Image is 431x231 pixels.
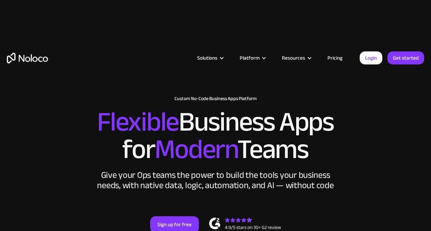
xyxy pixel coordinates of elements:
[282,53,305,62] div: Resources
[7,53,48,63] a: home
[387,51,424,64] a: Get started
[360,51,382,64] a: Login
[155,124,237,175] span: Modern
[240,53,260,62] div: Platform
[7,108,424,163] h2: Business Apps for Teams
[231,53,273,62] div: Platform
[273,53,319,62] div: Resources
[197,53,217,62] div: Solutions
[97,96,179,147] span: Flexible
[319,53,351,62] a: Pricing
[189,53,231,62] div: Solutions
[96,170,336,191] div: Give your Ops teams the power to build the tools your business needs, with native data, logic, au...
[7,96,424,101] h1: Custom No-Code Business Apps Platform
